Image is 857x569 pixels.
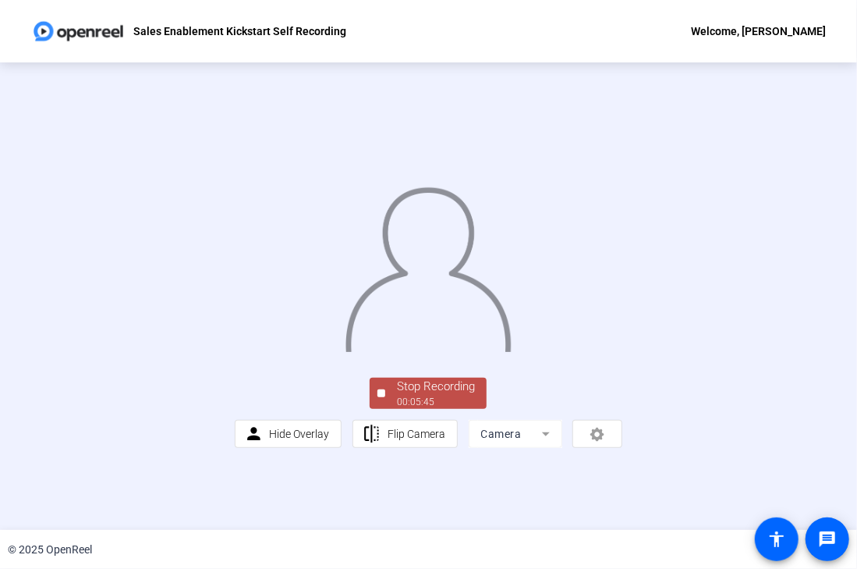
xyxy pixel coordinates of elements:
span: Flip Camera [388,428,445,440]
mat-icon: accessibility [767,530,786,549]
div: Stop Recording [397,378,475,396]
div: Welcome, [PERSON_NAME] [691,22,826,41]
p: Sales Enablement Kickstart Self Recording [133,22,346,41]
span: Hide Overlay [269,428,329,440]
button: Flip Camera [352,420,458,448]
button: Stop Recording00:05:45 [370,378,487,410]
img: overlay [345,177,512,352]
img: OpenReel logo [31,16,126,47]
mat-icon: flip [362,425,381,444]
div: © 2025 OpenReel [8,542,92,558]
mat-icon: person [244,425,264,444]
div: 00:05:45 [397,395,475,409]
mat-icon: message [818,530,837,549]
button: Hide Overlay [235,420,342,448]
